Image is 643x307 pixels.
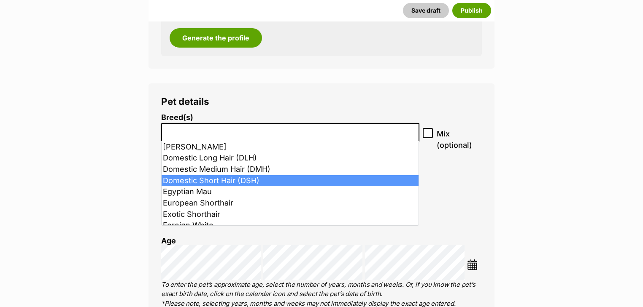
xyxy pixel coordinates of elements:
[162,152,419,164] li: Domestic Long Hair (DLH)
[161,113,419,166] li: Breed display preview
[162,186,419,198] li: Egyptian Mau
[170,28,262,48] button: Generate the profile
[161,96,209,107] span: Pet details
[467,259,478,270] img: ...
[437,128,482,151] span: Mix (optional)
[161,236,176,245] label: Age
[162,141,419,153] li: [PERSON_NAME]
[452,3,491,18] button: Publish
[162,209,419,220] li: Exotic Shorthair
[162,164,419,175] li: Domestic Medium Hair (DMH)
[162,175,419,187] li: Domestic Short Hair (DSH)
[162,220,419,231] li: Foreign White
[403,3,449,18] button: Save draft
[162,198,419,209] li: European Shorthair
[161,113,419,122] label: Breed(s)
